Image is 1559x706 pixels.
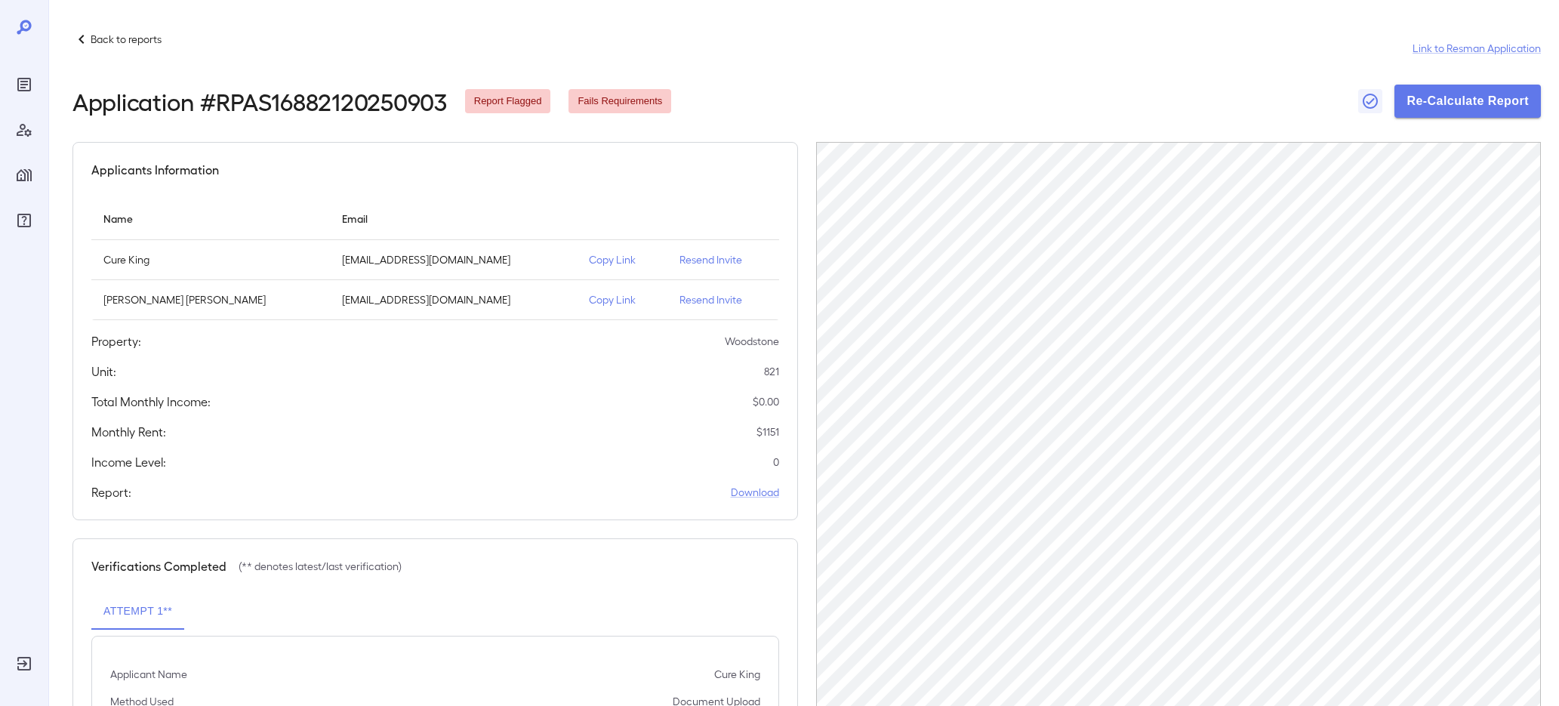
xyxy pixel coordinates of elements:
h5: Income Level: [91,453,166,471]
h5: Unit: [91,362,116,381]
div: Manage Properties [12,163,36,187]
p: 0 [773,455,779,470]
p: 821 [764,364,779,379]
h5: Applicants Information [91,161,219,179]
h2: Application # RPAS16882120250903 [72,88,447,115]
p: Copy Link [589,252,655,267]
p: $ 0.00 [753,394,779,409]
p: Copy Link [589,292,655,307]
p: Woodstone [725,334,779,349]
div: Reports [12,72,36,97]
h5: Property: [91,332,141,350]
h5: Total Monthly Income: [91,393,211,411]
th: Name [91,197,330,240]
h5: Report: [91,483,131,501]
th: Email [330,197,577,240]
span: Fails Requirements [568,94,671,109]
p: Applicant Name [110,667,187,682]
p: (** denotes latest/last verification) [239,559,402,574]
p: [EMAIL_ADDRESS][DOMAIN_NAME] [342,252,565,267]
p: Back to reports [91,32,162,47]
a: Download [731,485,779,500]
p: Cure King [714,667,760,682]
span: Report Flagged [465,94,551,109]
p: Resend Invite [679,252,766,267]
p: [EMAIL_ADDRESS][DOMAIN_NAME] [342,292,565,307]
p: $ 1151 [756,424,779,439]
div: Manage Users [12,118,36,142]
button: Re-Calculate Report [1394,85,1541,118]
h5: Verifications Completed [91,557,226,575]
p: Resend Invite [679,292,766,307]
table: simple table [91,197,779,320]
div: FAQ [12,208,36,233]
p: Cure King [103,252,318,267]
p: [PERSON_NAME] [PERSON_NAME] [103,292,318,307]
button: Attempt 1** [91,593,184,630]
div: Log Out [12,652,36,676]
h5: Monthly Rent: [91,423,166,441]
a: Link to Resman Application [1413,41,1541,56]
button: Close Report [1358,89,1382,113]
